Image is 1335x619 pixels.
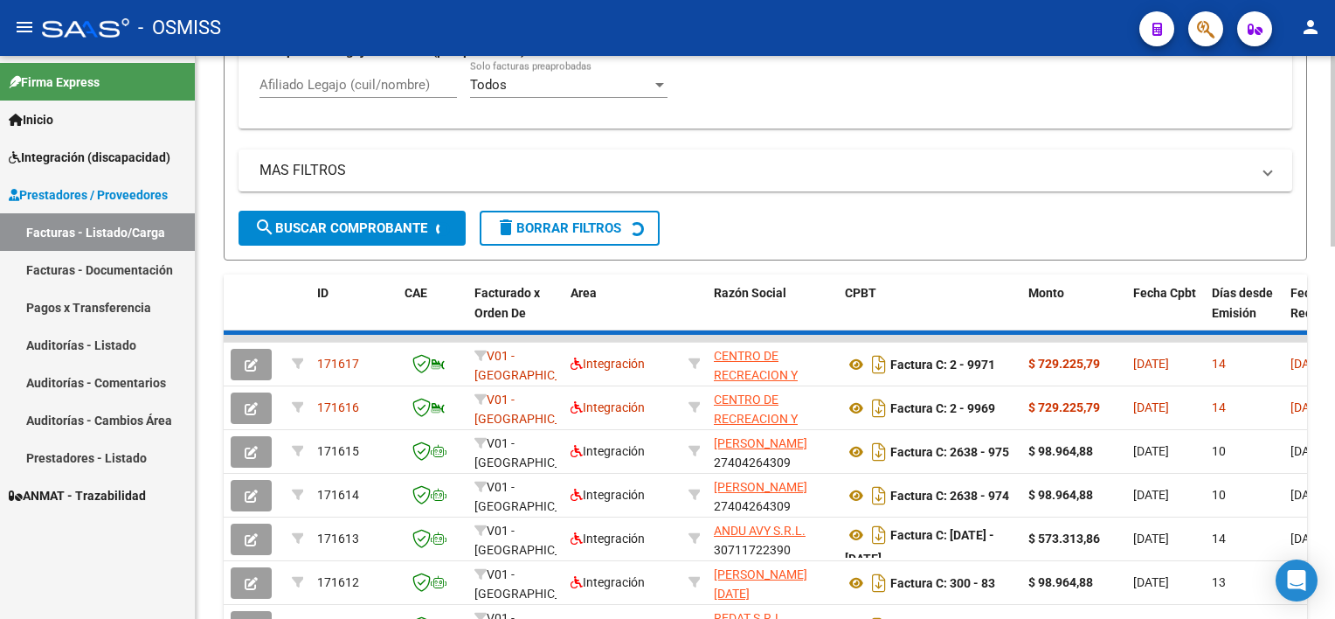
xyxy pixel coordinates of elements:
strong: Factura C: 2638 - 975 [890,445,1009,459]
button: Borrar Filtros [480,211,660,246]
span: 13 [1212,575,1226,589]
span: Buscar Comprobante [254,220,427,236]
span: 10 [1212,444,1226,458]
datatable-header-cell: Area [564,275,681,351]
span: Firma Express [9,73,100,92]
span: 171613 [317,532,359,546]
div: Open Intercom Messenger [1276,560,1318,602]
datatable-header-cell: ID [310,275,398,351]
strong: $ 98.964,88 [1028,444,1093,458]
div: 27473160205 [714,565,831,602]
mat-expansion-panel-header: MAS FILTROS [239,150,1292,191]
span: Integración [571,444,645,458]
strong: $ 573.313,86 [1028,532,1100,546]
div: 30608858926 [714,346,831,383]
span: Monto [1028,286,1064,300]
span: 171615 [317,444,359,458]
span: [PERSON_NAME] [714,436,807,450]
span: [DATE] [1133,575,1169,589]
mat-icon: search [254,217,275,238]
span: [DATE] [1290,444,1326,458]
mat-icon: person [1300,17,1321,38]
div: 30608858926 [714,390,831,427]
span: Integración [571,400,645,414]
span: Razón Social [714,286,786,300]
span: 171617 [317,357,359,371]
mat-panel-title: MAS FILTROS [259,161,1250,180]
i: Descargar documento [868,569,890,597]
span: CAE [405,286,427,300]
span: ID [317,286,329,300]
span: [DATE] [1290,400,1326,414]
strong: Factura C: 2 - 9971 [890,358,995,372]
span: CENTRO DE RECREACION Y EDUCACION ESPECIAL C R E E ASOCIACION [714,393,809,486]
div: 27404264309 [714,477,831,514]
strong: Factura C: 2638 - 974 [890,489,1009,503]
span: [DATE] [1290,357,1326,371]
span: 10 [1212,488,1226,502]
span: [DATE] [1133,357,1169,371]
strong: $ 98.964,88 [1028,488,1093,502]
i: Descargar documento [868,351,890,379]
strong: Factura C: 2 - 9969 [890,401,995,415]
span: 171612 [317,575,359,589]
span: Integración [571,575,645,589]
datatable-header-cell: CPBT [838,275,1021,351]
span: Borrar Filtros [495,220,621,236]
span: Integración [571,357,645,371]
span: CPBT [845,286,876,300]
span: Integración (discapacidad) [9,148,170,167]
span: Facturado x Orden De [474,286,540,320]
datatable-header-cell: Facturado x Orden De [467,275,564,351]
span: Días desde Emisión [1212,286,1273,320]
span: Integración [571,532,645,546]
datatable-header-cell: Razón Social [707,275,838,351]
mat-icon: menu [14,17,35,38]
span: 14 [1212,400,1226,414]
span: [DATE] [1133,444,1169,458]
span: - OSMISS [138,9,221,47]
div: 30711722390 [714,521,831,558]
i: Descargar documento [868,521,890,549]
span: CENTRO DE RECREACION Y EDUCACION ESPECIAL C R E E ASOCIACION [714,349,809,442]
span: [PERSON_NAME] [714,480,807,494]
span: Fecha Cpbt [1133,286,1196,300]
mat-icon: delete [495,217,516,238]
span: Prestadores / Proveedores [9,185,168,205]
span: 14 [1212,357,1226,371]
strong: $ 729.225,79 [1028,357,1100,371]
span: [DATE] [1290,532,1326,546]
span: 171614 [317,488,359,502]
span: 171616 [317,400,359,414]
strong: Factura C: [DATE] - [DATE] [845,528,994,566]
datatable-header-cell: CAE [398,275,467,351]
span: ANDU AVY S.R.L. [714,524,806,538]
span: Inicio [9,110,53,129]
i: Descargar documento [868,394,890,422]
datatable-header-cell: Fecha Cpbt [1126,275,1205,351]
span: [DATE] [1133,532,1169,546]
i: Descargar documento [868,482,890,510]
span: ANMAT - Trazabilidad [9,486,146,505]
span: Todos [470,77,507,93]
span: 14 [1212,532,1226,546]
span: [DATE] [1290,488,1326,502]
span: [DATE] [1133,400,1169,414]
span: Area [571,286,597,300]
datatable-header-cell: Días desde Emisión [1205,275,1283,351]
strong: $ 729.225,79 [1028,400,1100,414]
button: Buscar Comprobante [239,211,466,246]
div: 27404264309 [714,434,831,470]
span: [DATE] [1133,488,1169,502]
strong: $ 98.964,88 [1028,575,1093,589]
strong: Factura C: 300 - 83 [890,576,995,590]
span: Integración [571,488,645,502]
datatable-header-cell: Monto [1021,275,1126,351]
i: Descargar documento [868,438,890,466]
